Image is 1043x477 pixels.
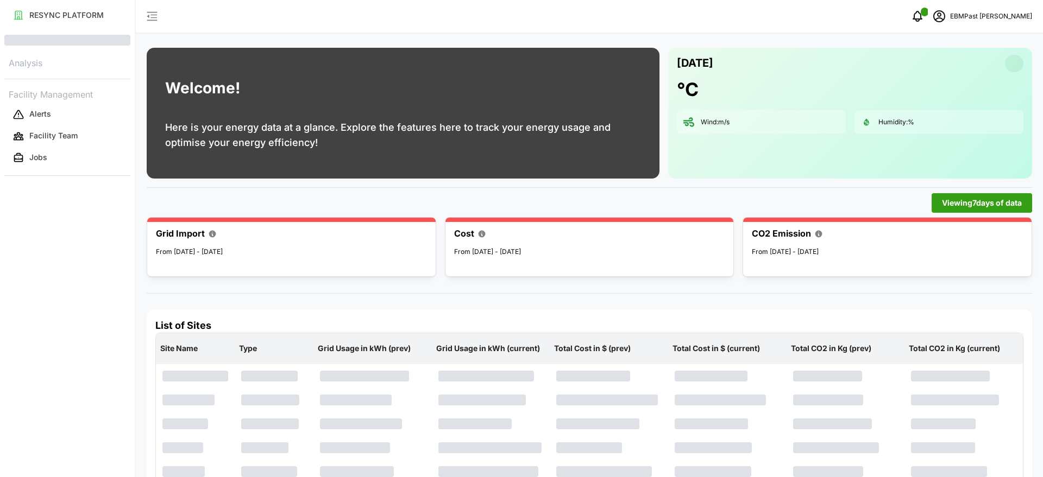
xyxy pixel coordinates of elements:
[942,194,1022,212] span: Viewing 7 days of data
[878,118,914,127] p: Humidity: %
[4,104,130,125] a: Alerts
[677,54,713,72] p: [DATE]
[752,227,811,240] p: CO2 Emission
[4,4,130,26] a: RESYNC PLATFORM
[29,152,47,163] p: Jobs
[907,334,1021,362] p: Total CO2 in Kg (current)
[29,109,51,119] p: Alerts
[4,5,130,25] button: RESYNC PLATFORM
[677,78,699,101] h1: °C
[932,193,1032,213] button: Viewing7days of data
[165,77,240,100] h1: Welcome!
[670,334,784,362] p: Total Cost in $ (current)
[165,120,641,150] p: Here is your energy data at a glance. Explore the features here to track your energy usage and op...
[907,5,928,27] button: notifications
[454,227,474,240] p: Cost
[29,130,78,141] p: Facility Team
[4,125,130,147] a: Facility Team
[4,147,130,169] a: Jobs
[316,334,430,362] p: Grid Usage in kWh (prev)
[156,227,205,240] p: Grid Import
[4,148,130,168] button: Jobs
[4,105,130,124] button: Alerts
[454,247,725,257] p: From [DATE] - [DATE]
[156,247,427,257] p: From [DATE] - [DATE]
[4,86,130,101] p: Facility Management
[701,118,730,127] p: Wind: m/s
[434,334,548,362] p: Grid Usage in kWh (current)
[237,334,311,362] p: Type
[158,334,233,362] p: Site Name
[155,319,1023,333] h4: List of Sites
[29,10,104,21] p: RESYNC PLATFORM
[752,247,1023,257] p: From [DATE] - [DATE]
[4,54,130,70] p: Analysis
[950,11,1032,22] p: EBMPast [PERSON_NAME]
[928,5,950,27] button: schedule
[789,334,903,362] p: Total CO2 in Kg (prev)
[4,126,130,146] button: Facility Team
[552,334,666,362] p: Total Cost in $ (prev)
